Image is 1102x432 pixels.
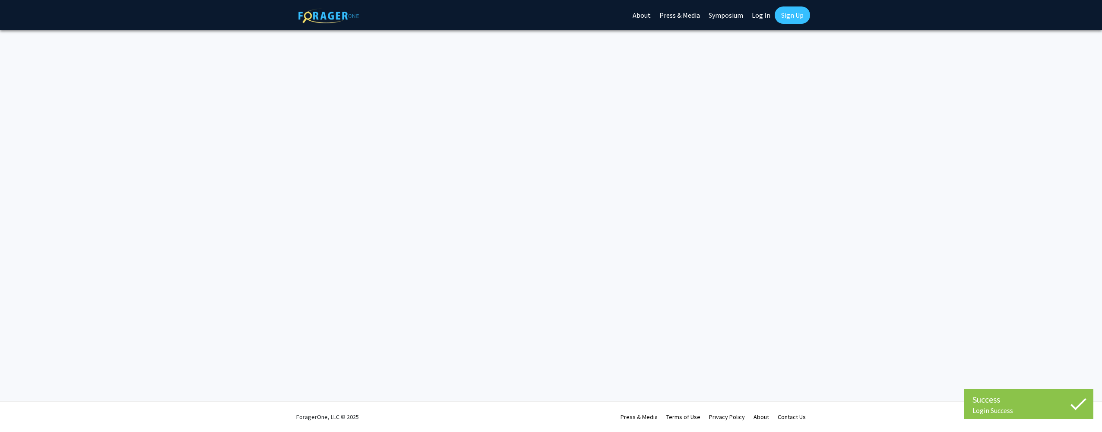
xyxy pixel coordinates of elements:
[298,8,359,23] img: ForagerOne Logo
[775,6,810,24] a: Sign Up
[621,413,658,421] a: Press & Media
[709,413,745,421] a: Privacy Policy
[972,406,1085,415] div: Login Success
[666,413,700,421] a: Terms of Use
[972,393,1085,406] div: Success
[754,413,769,421] a: About
[296,402,359,432] div: ForagerOne, LLC © 2025
[778,413,806,421] a: Contact Us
